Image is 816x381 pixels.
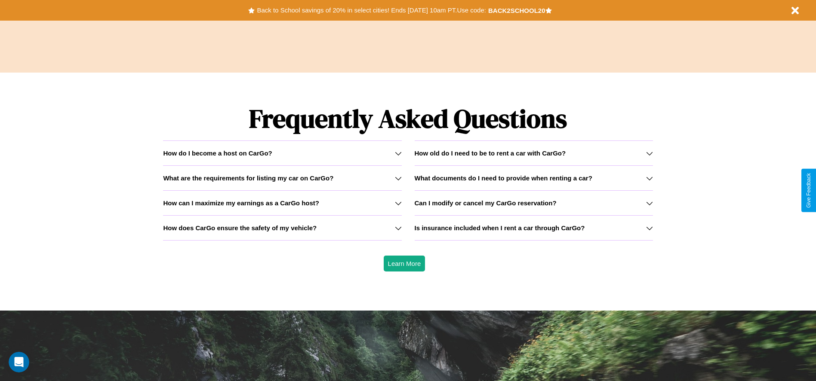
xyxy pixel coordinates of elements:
[384,256,425,271] button: Learn More
[488,7,545,14] b: BACK2SCHOOL20
[415,224,585,232] h3: Is insurance included when I rent a car through CarGo?
[163,174,333,182] h3: What are the requirements for listing my car on CarGo?
[806,173,812,208] div: Give Feedback
[163,149,272,157] h3: How do I become a host on CarGo?
[415,149,566,157] h3: How old do I need to be to rent a car with CarGo?
[163,224,317,232] h3: How does CarGo ensure the safety of my vehicle?
[255,4,488,16] button: Back to School savings of 20% in select cities! Ends [DATE] 10am PT.Use code:
[163,97,653,140] h1: Frequently Asked Questions
[415,199,557,207] h3: Can I modify or cancel my CarGo reservation?
[9,352,29,372] iframe: Intercom live chat
[415,174,592,182] h3: What documents do I need to provide when renting a car?
[163,199,319,207] h3: How can I maximize my earnings as a CarGo host?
